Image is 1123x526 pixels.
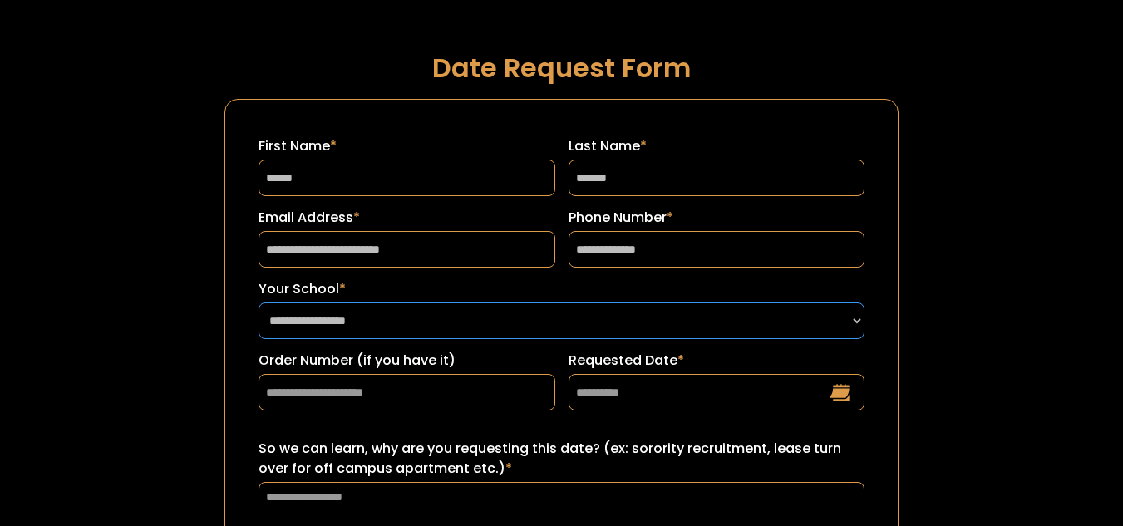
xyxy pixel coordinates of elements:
[569,208,864,228] label: Phone Number
[259,279,864,299] label: Your School
[569,351,864,371] label: Requested Date
[569,136,864,156] label: Last Name
[259,136,554,156] label: First Name
[259,439,864,479] label: So we can learn, why are you requesting this date? (ex: sorority recruitment, lease turn over for...
[259,351,554,371] label: Order Number (if you have it)
[259,208,554,228] label: Email Address
[224,53,899,82] h1: Date Request Form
